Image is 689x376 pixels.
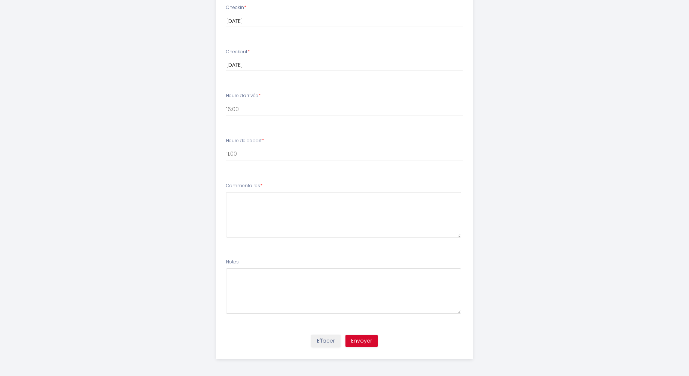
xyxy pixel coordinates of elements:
button: Effacer [311,335,341,347]
label: Heure d'arrivée [226,92,261,99]
label: Commentaires [226,182,262,190]
label: Heure de départ [226,137,264,144]
label: Checkout [226,48,250,56]
label: Checkin [226,4,246,11]
label: Notes [226,259,239,266]
button: Envoyer [345,335,378,347]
